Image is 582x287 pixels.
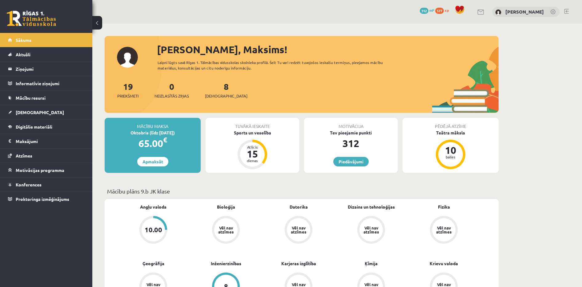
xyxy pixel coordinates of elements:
span: [DEMOGRAPHIC_DATA] [16,110,64,115]
a: 312 mP [420,8,434,13]
div: Sports un veselība [206,130,299,136]
span: € [163,135,167,144]
a: Fizika [438,204,450,210]
a: Informatīvie ziņojumi [8,76,85,90]
legend: Informatīvie ziņojumi [16,76,85,90]
span: Priekšmeti [117,93,138,99]
span: Digitālie materiāli [16,124,52,130]
a: 10.00 [117,216,190,245]
a: Proktoringa izmēģinājums [8,192,85,206]
a: Teātra māksla 10 balles [403,130,499,170]
div: Vēl nav atzīmes [363,226,380,234]
div: dienas [243,159,262,162]
a: Digitālie materiāli [8,120,85,134]
img: Maksims Nevedomijs [495,9,501,15]
a: 0Neizlasītās ziņas [155,81,189,99]
a: Mācību resursi [8,91,85,105]
span: Neizlasītās ziņas [155,93,189,99]
span: Mācību resursi [16,95,46,101]
legend: Maksājumi [16,134,85,148]
a: Ģeogrāfija [142,260,164,267]
legend: Ziņojumi [16,62,85,76]
span: Proktoringa izmēģinājums [16,196,69,202]
span: Sākums [16,37,31,43]
a: Inženierzinības [211,260,241,267]
div: Atlicis [243,145,262,149]
a: Datorika [290,204,308,210]
a: Motivācijas programma [8,163,85,177]
a: Piedāvājumi [333,157,369,166]
a: Apmaksāt [137,157,168,166]
a: Vēl nav atzīmes [190,216,262,245]
span: Atzīmes [16,153,32,158]
div: Tuvākā ieskaite [206,118,299,130]
a: Ķīmija [365,260,378,267]
span: 312 [420,8,428,14]
div: 65.00 [105,136,201,151]
a: Aktuāli [8,47,85,62]
a: Vēl nav atzīmes [407,216,480,245]
div: balles [441,155,460,159]
a: Angļu valoda [140,204,167,210]
span: xp [445,8,449,13]
div: 312 [304,136,398,151]
div: Teātra māksla [403,130,499,136]
div: Motivācija [304,118,398,130]
span: Motivācijas programma [16,167,64,173]
div: Vēl nav atzīmes [217,226,235,234]
p: Mācību plāns 9.b JK klase [107,187,496,195]
a: [PERSON_NAME] [505,9,544,15]
a: 8[DEMOGRAPHIC_DATA] [205,81,247,99]
a: Sports un veselība Atlicis 15 dienas [206,130,299,170]
a: Vēl nav atzīmes [335,216,407,245]
div: Mācību maksa [105,118,201,130]
a: Ziņojumi [8,62,85,76]
a: [DEMOGRAPHIC_DATA] [8,105,85,119]
a: Bioloģija [217,204,235,210]
a: 19Priekšmeti [117,81,138,99]
a: Atzīmes [8,149,85,163]
div: 10.00 [145,226,162,233]
span: 577 [435,8,444,14]
a: Vēl nav atzīmes [262,216,335,245]
span: [DEMOGRAPHIC_DATA] [205,93,247,99]
a: Konferences [8,177,85,192]
a: Maksājumi [8,134,85,148]
div: 15 [243,149,262,159]
div: 10 [441,145,460,155]
div: Tev pieejamie punkti [304,130,398,136]
div: Vēl nav atzīmes [290,226,307,234]
span: mP [429,8,434,13]
a: 577 xp [435,8,452,13]
a: Rīgas 1. Tālmācības vidusskola [7,11,56,26]
div: Vēl nav atzīmes [435,226,452,234]
a: Krievu valoda [430,260,458,267]
a: Sākums [8,33,85,47]
div: [PERSON_NAME], Maksims! [157,42,499,57]
div: Oktobris (līdz [DATE]) [105,130,201,136]
div: Pēdējā atzīme [403,118,499,130]
a: Karjeras izglītība [281,260,316,267]
div: Laipni lūgts savā Rīgas 1. Tālmācības vidusskolas skolnieka profilā. Šeit Tu vari redzēt tuvojošo... [158,60,394,71]
a: Dizains un tehnoloģijas [348,204,395,210]
span: Aktuāli [16,52,30,57]
span: Konferences [16,182,42,187]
